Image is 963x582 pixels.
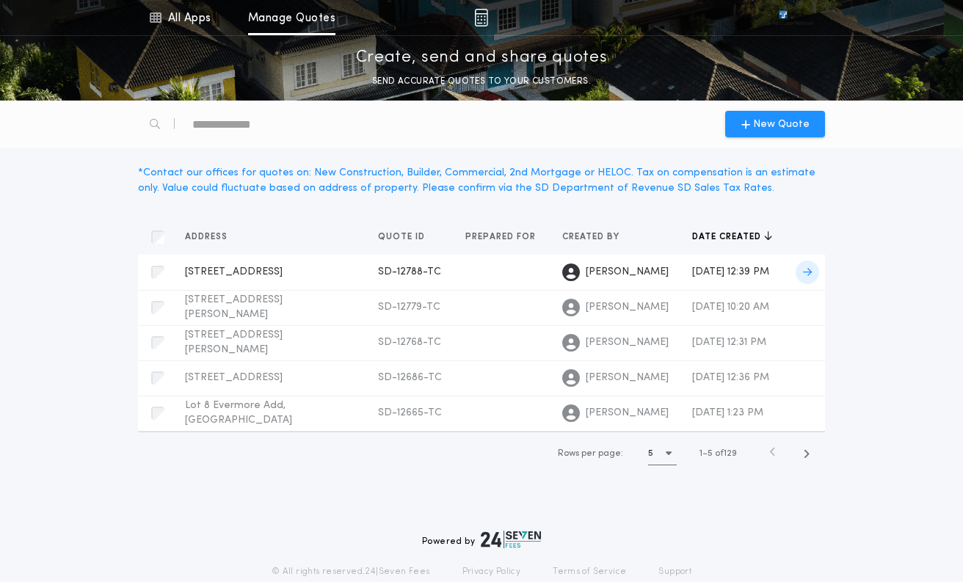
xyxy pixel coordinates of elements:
span: Quote ID [378,231,428,243]
span: 1 [699,449,702,458]
span: Date created [692,231,764,243]
span: [DATE] 12:31 PM [692,337,766,348]
span: Lot 8 Evermore Add, [GEOGRAPHIC_DATA] [185,400,292,426]
button: New Quote [725,111,825,137]
span: [STREET_ADDRESS][PERSON_NAME] [185,330,283,355]
span: [PERSON_NAME] [586,300,669,315]
span: Created by [562,231,622,243]
span: [STREET_ADDRESS][PERSON_NAME] [185,294,283,320]
span: [PERSON_NAME] [586,371,669,385]
img: logo [481,531,541,548]
p: © All rights reserved. 24|Seven Fees [272,566,430,578]
span: [PERSON_NAME] [586,335,669,350]
button: Address [185,230,239,244]
span: SD-12779-TC [378,302,440,313]
div: Powered by [422,531,541,548]
button: 5 [648,442,677,465]
span: [DATE] 1:23 PM [692,407,763,418]
a: Privacy Policy [462,566,521,578]
span: [DATE] 10:20 AM [692,302,769,313]
span: Rows per page: [558,449,623,458]
img: vs-icon [752,10,814,25]
span: [PERSON_NAME] [586,406,669,421]
span: [STREET_ADDRESS] [185,372,283,383]
div: * Contact our offices for quotes on: New Construction, Builder, Commercial, 2nd Mortgage or HELOC... [138,165,825,196]
a: Support [658,566,691,578]
button: Date created [692,230,772,244]
span: SD-12788-TC [378,266,441,277]
p: SEND ACCURATE QUOTES TO YOUR CUSTOMERS. [372,74,591,89]
span: New Quote [753,117,810,132]
a: Terms of Service [553,566,626,578]
p: Create, send and share quotes [356,46,608,70]
span: SD-12665-TC [378,407,442,418]
span: SD-12768-TC [378,337,441,348]
button: Created by [562,230,631,244]
span: [PERSON_NAME] [586,265,669,280]
span: [DATE] 12:36 PM [692,372,769,383]
span: 5 [708,449,713,458]
span: Prepared for [465,231,539,243]
span: SD-12686-TC [378,372,442,383]
img: img [474,9,488,26]
span: Address [185,231,230,243]
button: Quote ID [378,230,436,244]
span: of 129 [715,447,737,460]
h1: 5 [648,446,653,461]
span: [DATE] 12:39 PM [692,266,769,277]
span: [STREET_ADDRESS] [185,266,283,277]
